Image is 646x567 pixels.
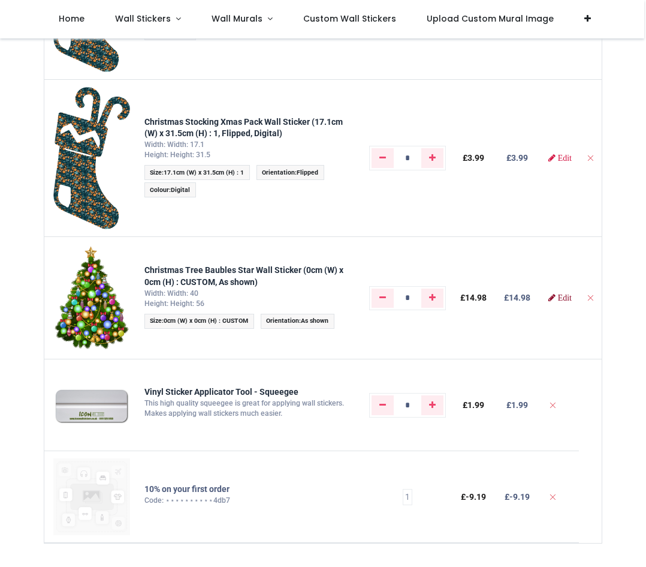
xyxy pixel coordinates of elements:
[144,151,210,159] span: Height: Height: 31.5
[372,289,394,308] a: Remove one
[509,293,530,302] span: 14.98
[144,387,298,397] a: Vinyl Sticker Applicator Tool - Squeegee
[467,400,484,410] span: 1.99
[511,400,528,410] span: 1.99
[506,153,528,163] b: £
[558,293,572,302] span: Edit
[144,140,204,149] span: Width: Width: 17.1
[164,317,248,325] span: 0cm (W) x 0cm (H) : CUSTOM
[548,154,572,162] a: Edit
[463,153,484,163] span: £
[266,317,299,325] span: Orientation
[256,165,324,180] span: :
[303,13,396,25] span: Custom Wall Stickers
[144,299,204,308] span: Height: Height: 56
[261,314,334,329] span: :
[53,458,130,535] img: 10% on your first order
[53,244,130,352] img: AkEBFwvRDv8Z6wwVgatDgOW4ASjftQk4f9SnxudMNLTz1bWVF63mZ3UoAoqAInAlBNQBuxJCul4RUAQUAUVAEVAEPlcIJCelS...
[504,293,530,302] b: £
[53,367,130,443] img: [ALIB_APPLICATOR] Vinyl Sticker Applicator Tool - Squeegee
[548,293,572,302] a: Edit
[463,400,484,410] span: £
[144,314,254,329] span: :
[164,169,244,176] span: 17.1cm (W) x 31.5cm (H) : 1
[150,169,162,176] span: Size
[466,492,486,502] span: -﻿9.19
[467,153,484,163] span: 3.99
[558,154,572,162] span: Edit
[465,293,487,302] span: 14.98
[460,293,487,302] span: £
[405,491,410,503] span: 1
[59,13,84,25] span: Home
[509,492,530,502] span: -﻿9.19
[301,317,328,325] span: As shown
[505,492,530,502] b: £
[144,117,343,139] a: Christmas Stocking Xmas Pack Wall Sticker (17.1cm (W) x 31.5cm (H) : 1, Flipped, Digital)
[262,169,295,176] span: Orientation
[212,13,262,25] span: Wall Murals
[421,289,443,308] a: Add one
[372,395,394,415] a: Remove one
[427,13,554,25] span: Upload Custom Mural Image
[144,165,250,180] span: :
[144,289,198,298] span: Width: Width: 40
[144,484,230,494] strong: 10% on your first order
[548,400,557,410] a: Remove from cart
[548,492,557,502] a: Remove from cart
[144,496,230,505] span: Code: ⋆⋆⋆⋆⋆⋆⋆⋆⋆⋆4db7
[421,395,443,415] a: Add one
[511,153,528,163] span: 3.99
[144,399,344,418] span: This high quality squeegee is great for applying wall stickers. Makes applying wall stickers much...
[421,148,443,167] a: Add one
[144,182,196,197] span: :
[144,265,343,287] a: Christmas Tree Baubles Star Wall Sticker (0cm (W) x 0cm (H) : CUSTOM, As shown)
[150,317,162,325] span: Size
[586,293,594,302] a: Remove from cart
[53,87,130,229] img: AT0SKyKItQgjAAAAAElFTkSuQmCC
[150,186,169,194] span: Colour
[506,400,528,410] b: £
[586,153,594,163] a: Remove from cart
[461,492,486,502] span: £
[297,169,318,176] span: Flipped
[171,186,190,194] span: Digital
[372,148,394,167] a: Remove one
[115,13,171,25] span: Wall Stickers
